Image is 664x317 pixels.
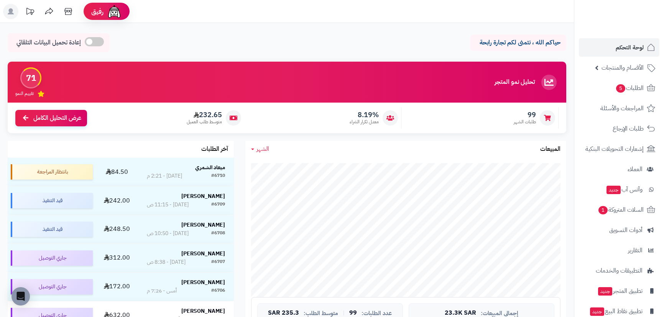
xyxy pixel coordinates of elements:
[514,119,536,125] span: طلبات الشهر
[195,163,225,172] strong: ميعاد الشمري
[590,307,604,316] span: جديد
[211,230,225,237] div: #6708
[147,230,189,237] div: [DATE] - 10:50 ص
[187,119,222,125] span: متوسط طلب العميل
[16,38,81,47] span: إعادة تحميل البيانات التلقائي
[598,206,608,214] span: 1
[579,99,659,118] a: المراجعات والأسئلة
[579,180,659,199] a: وآتس آبجديد
[91,7,104,16] span: رفيق
[445,310,476,317] span: 23.3K SAR
[11,279,93,294] div: جاري التوصيل
[107,4,122,19] img: ai-face.png
[579,261,659,280] a: التطبيقات والخدمات
[514,111,536,119] span: 99
[495,79,535,86] h3: تحليل نمو المتجر
[11,193,93,208] div: قيد التنفيذ
[579,140,659,158] a: إشعارات التحويلات البنكية
[256,144,269,154] span: الشهر
[579,160,659,178] a: العملاء
[589,306,643,317] span: تطبيق نقاط البيع
[211,258,225,266] div: #6707
[147,172,182,180] div: [DATE] - 2:21 م
[350,119,379,125] span: معدل تكرار الشراء
[211,287,225,295] div: #6706
[476,38,560,47] p: حياكم الله ، نتمنى لكم تجارة رابحة
[600,103,644,114] span: المراجعات والأسئلة
[579,38,659,57] a: لوحة التحكم
[304,310,338,317] span: متوسط الطلب:
[613,123,644,134] span: طلبات الإرجاع
[147,287,177,295] div: أمس - 7:26 م
[15,90,34,97] span: تقييم النمو
[12,287,30,306] div: Open Intercom Messenger
[481,310,518,317] span: إجمالي المبيعات:
[181,250,225,258] strong: [PERSON_NAME]
[20,4,39,21] a: تحديثات المنصة
[201,146,228,153] h3: آخر الطلبات
[96,186,138,215] td: 242.00
[211,172,225,180] div: #6710
[181,221,225,229] strong: [PERSON_NAME]
[579,201,659,219] a: السلات المتروكة1
[602,62,644,73] span: الأقسام والمنتجات
[606,184,643,195] span: وآتس آب
[628,164,643,175] span: العملاء
[579,119,659,138] a: طلبات الإرجاع
[96,273,138,301] td: 172.00
[268,310,299,317] span: 235.3 SAR
[598,204,644,215] span: السلات المتروكة
[616,42,644,53] span: لوحة التحكم
[349,310,357,317] span: 99
[579,221,659,239] a: أدوات التسويق
[96,215,138,243] td: 248.50
[181,278,225,286] strong: [PERSON_NAME]
[147,201,189,209] div: [DATE] - 11:15 ص
[11,164,93,180] div: بانتظار المراجعة
[211,201,225,209] div: #6709
[187,111,222,119] span: 232.65
[11,222,93,237] div: قيد التنفيذ
[585,144,644,154] span: إشعارات التحويلات البنكية
[579,241,659,260] a: التقارير
[15,110,87,126] a: عرض التحليل الكامل
[181,307,225,315] strong: [PERSON_NAME]
[350,111,379,119] span: 8.19%
[579,282,659,300] a: تطبيق المتجرجديد
[343,310,345,316] span: |
[616,84,625,93] span: 5
[606,186,621,194] span: جديد
[11,250,93,266] div: جاري التوصيل
[598,287,612,296] span: جديد
[96,244,138,272] td: 312.00
[147,258,186,266] div: [DATE] - 8:38 ص
[33,114,81,123] span: عرض التحليل الكامل
[181,192,225,200] strong: [PERSON_NAME]
[362,310,392,317] span: عدد الطلبات:
[251,145,269,154] a: الشهر
[615,83,644,93] span: الطلبات
[596,265,643,276] span: التطبيقات والخدمات
[540,146,560,153] h3: المبيعات
[96,158,138,186] td: 84.50
[609,225,643,235] span: أدوات التسويق
[628,245,643,256] span: التقارير
[579,79,659,97] a: الطلبات5
[597,286,643,296] span: تطبيق المتجر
